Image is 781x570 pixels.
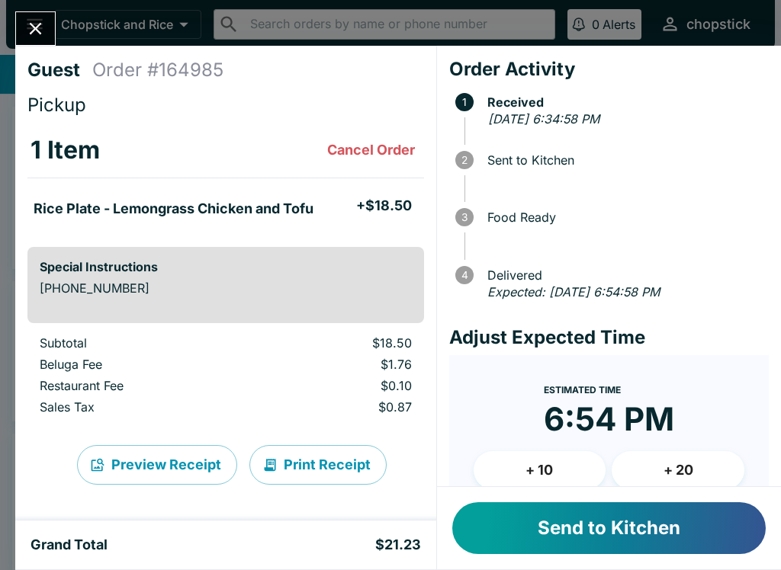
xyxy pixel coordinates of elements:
[77,445,237,485] button: Preview Receipt
[488,111,599,126] em: [DATE] 6:34:58 PM
[487,284,660,299] em: Expected: [DATE] 6:54:58 PM
[480,153,769,167] span: Sent to Kitchen
[92,59,223,82] h4: Order # 164985
[452,502,766,554] button: Send to Kitchen
[40,280,412,296] p: [PHONE_NUMBER]
[16,12,55,45] button: Close
[462,96,467,108] text: 1
[265,399,412,415] p: $0.87
[449,326,769,349] h4: Adjust Expected Time
[544,384,621,395] span: Estimated Time
[461,269,468,281] text: 4
[40,357,241,372] p: Beluga Fee
[265,357,412,372] p: $1.76
[40,378,241,393] p: Restaurant Fee
[31,135,100,165] h3: 1 Item
[461,154,468,166] text: 2
[321,135,421,165] button: Cancel Order
[249,445,387,485] button: Print Receipt
[40,259,412,274] h6: Special Instructions
[474,451,606,489] button: + 10
[375,536,421,554] h5: $21.23
[27,335,424,421] table: orders table
[34,200,313,218] h5: Rice Plate - Lemongrass Chicken and Tofu
[480,95,769,109] span: Received
[449,58,769,81] h4: Order Activity
[612,451,744,489] button: + 20
[480,268,769,282] span: Delivered
[480,210,769,224] span: Food Ready
[461,211,468,223] text: 3
[265,335,412,351] p: $18.50
[40,399,241,415] p: Sales Tax
[265,378,412,393] p: $0.10
[27,59,92,82] h4: Guest
[31,536,108,554] h5: Grand Total
[40,335,241,351] p: Subtotal
[356,197,412,215] h5: + $18.50
[27,123,424,235] table: orders table
[27,94,86,116] span: Pickup
[544,399,674,439] time: 6:54 PM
